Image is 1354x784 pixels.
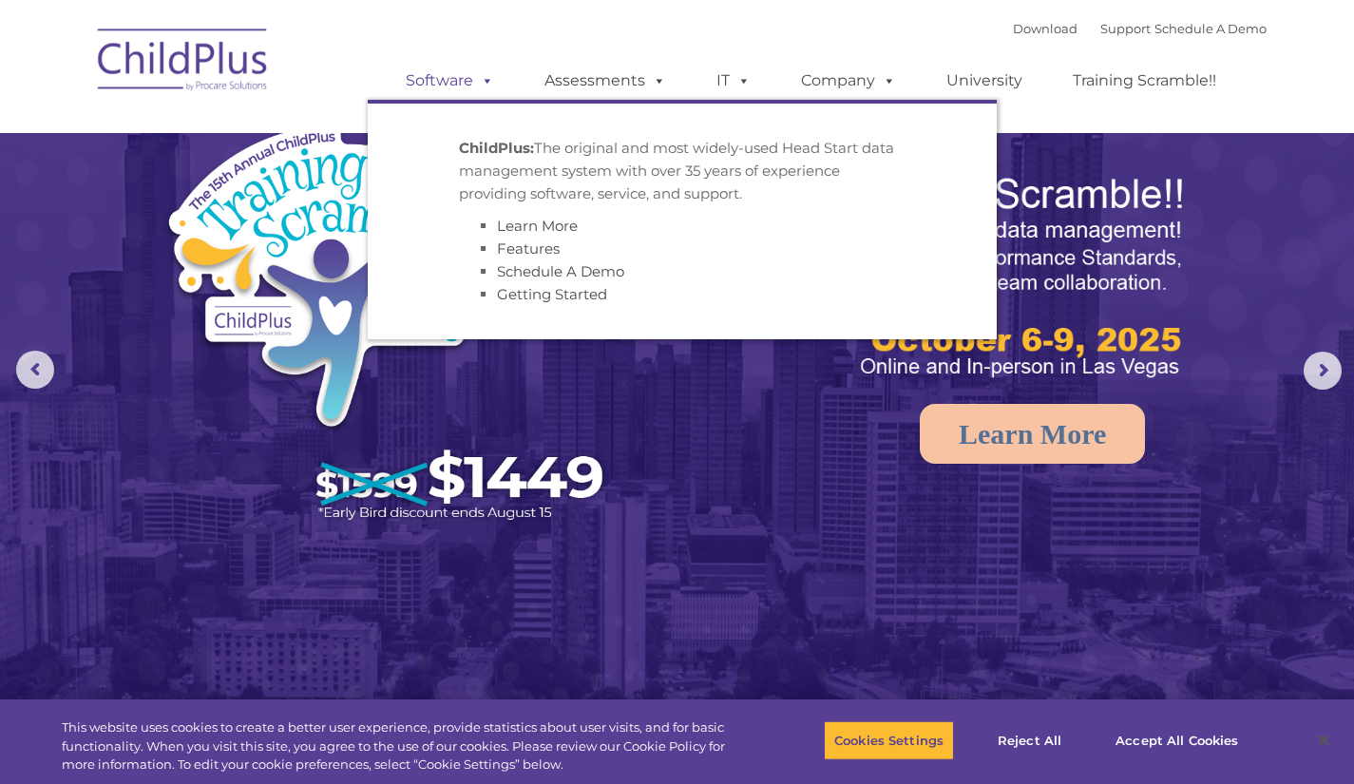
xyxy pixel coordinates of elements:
[920,404,1145,464] a: Learn More
[782,62,915,100] a: Company
[497,262,624,280] a: Schedule A Demo
[264,125,322,140] span: Last name
[1013,21,1267,36] font: |
[970,720,1089,760] button: Reject All
[387,62,513,100] a: Software
[497,285,607,303] a: Getting Started
[497,217,578,235] a: Learn More
[1054,62,1235,100] a: Training Scramble!!
[525,62,685,100] a: Assessments
[1105,720,1249,760] button: Accept All Cookies
[497,239,560,258] a: Features
[88,15,278,110] img: ChildPlus by Procare Solutions
[62,718,745,774] div: This website uses cookies to create a better user experience, provide statistics about user visit...
[697,62,770,100] a: IT
[459,137,906,205] p: The original and most widely-used Head Start data management system with over 35 years of experie...
[824,720,954,760] button: Cookies Settings
[1013,21,1077,36] a: Download
[1154,21,1267,36] a: Schedule A Demo
[1303,719,1344,761] button: Close
[927,62,1041,100] a: University
[1100,21,1151,36] a: Support
[264,203,345,218] span: Phone number
[459,139,534,157] strong: ChildPlus:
